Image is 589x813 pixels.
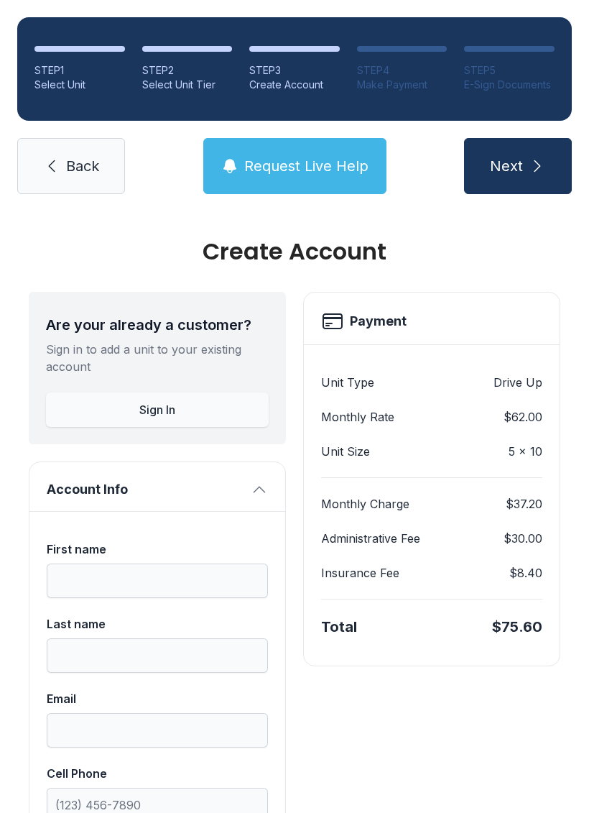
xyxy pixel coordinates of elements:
div: Select Unit [34,78,125,92]
dd: 5 x 10 [509,443,542,460]
span: Sign In [139,401,175,418]
span: Request Live Help [244,156,368,176]
dt: Monthly Rate [321,408,394,426]
dd: $37.20 [506,495,542,513]
div: Make Payment [357,78,447,92]
dt: Unit Size [321,443,370,460]
dt: Unit Type [321,374,374,391]
div: Cell Phone [47,765,268,782]
div: Create Account [29,240,560,263]
dt: Insurance Fee [321,564,399,582]
div: STEP 5 [464,63,555,78]
div: Select Unit Tier [142,78,233,92]
div: First name [47,541,268,558]
input: Email [47,713,268,748]
div: $75.60 [492,617,542,637]
div: E-Sign Documents [464,78,555,92]
span: Back [66,156,99,176]
div: Email [47,690,268,707]
dd: $62.00 [504,408,542,426]
div: Are your already a customer? [46,315,269,335]
h2: Payment [350,311,407,331]
dd: $8.40 [509,564,542,582]
span: Account Info [47,479,245,500]
div: STEP 2 [142,63,233,78]
div: Create Account [249,78,340,92]
button: Account Info [29,462,285,511]
input: First name [47,564,268,598]
div: STEP 3 [249,63,340,78]
input: Last name [47,638,268,673]
dt: Monthly Charge [321,495,409,513]
dd: $30.00 [504,530,542,547]
div: STEP 1 [34,63,125,78]
span: Next [490,156,523,176]
dd: Drive Up [493,374,542,391]
div: Last name [47,615,268,633]
div: Total [321,617,357,637]
div: Sign in to add a unit to your existing account [46,341,269,375]
div: STEP 4 [357,63,447,78]
dt: Administrative Fee [321,530,420,547]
